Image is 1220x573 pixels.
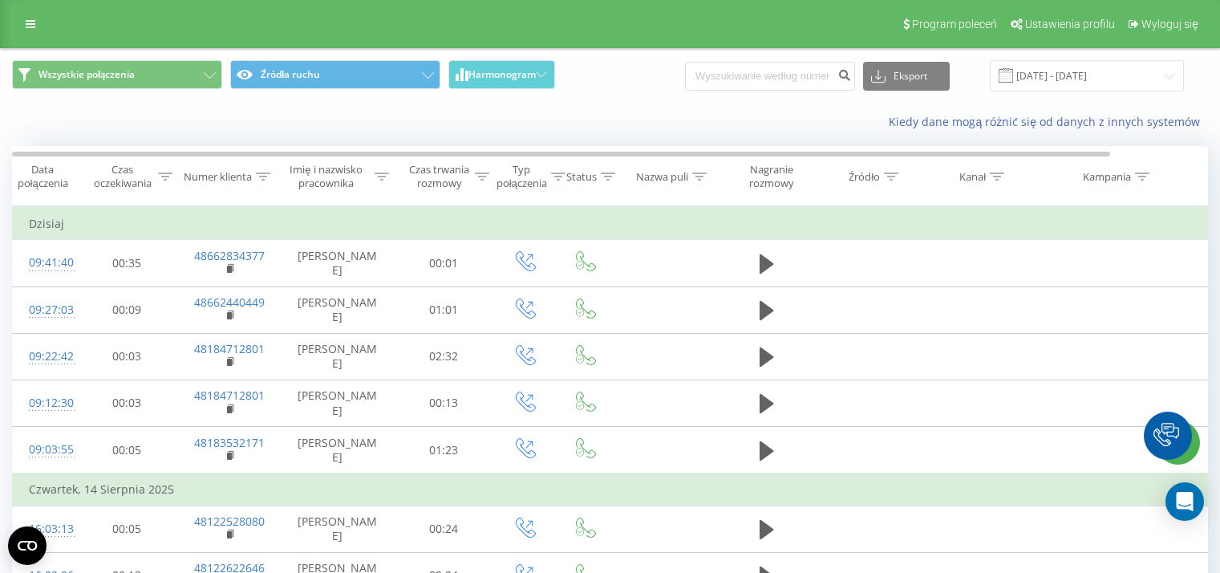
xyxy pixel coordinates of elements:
[12,60,222,89] button: Wszystkie połączenia
[394,380,494,426] td: 00:13
[77,286,177,333] td: 00:09
[282,163,371,190] div: Imię i nazwisko pracownika
[448,60,555,89] button: Harmonogram
[77,333,177,380] td: 00:03
[194,295,265,310] a: 48662440449
[29,388,61,419] div: 09:12:30
[77,427,177,474] td: 00:05
[497,163,547,190] div: Typ połączenia
[230,60,440,89] button: Źródła ruchu
[407,163,471,190] div: Czas trwania rozmowy
[77,506,177,552] td: 00:05
[282,286,394,333] td: [PERSON_NAME]
[91,163,154,190] div: Czas oczekiwania
[394,333,494,380] td: 02:32
[194,435,265,450] a: 48183532171
[849,170,880,184] div: Źródło
[959,170,986,184] div: Kanał
[1025,18,1115,30] span: Ustawienia profilu
[282,427,394,474] td: [PERSON_NAME]
[863,62,950,91] button: Eksport
[77,380,177,426] td: 00:03
[184,170,252,184] div: Numer klienta
[566,170,597,184] div: Status
[1141,18,1198,30] span: Wyloguj się
[29,295,61,326] div: 09:27:03
[468,69,536,80] span: Harmonogram
[8,526,47,565] button: Open CMP widget
[13,163,72,190] div: Data połączenia
[29,514,61,545] div: 16:03:13
[394,427,494,474] td: 01:23
[394,506,494,552] td: 00:24
[29,434,61,465] div: 09:03:55
[394,240,494,286] td: 00:01
[636,170,688,184] div: Nazwa puli
[29,341,61,372] div: 09:22:42
[29,247,61,278] div: 09:41:40
[912,18,997,30] span: Program poleceń
[282,506,394,552] td: [PERSON_NAME]
[732,163,810,190] div: Nagranie rozmowy
[282,333,394,380] td: [PERSON_NAME]
[77,240,177,286] td: 00:35
[1165,482,1204,521] div: Open Intercom Messenger
[1083,170,1131,184] div: Kampania
[889,114,1208,129] a: Kiedy dane mogą różnić się od danych z innych systemów
[194,388,265,403] a: 48184712801
[194,341,265,356] a: 48184712801
[685,62,855,91] input: Wyszukiwanie według numeru
[394,286,494,333] td: 01:01
[39,68,135,81] span: Wszystkie połączenia
[194,514,265,529] a: 48122528080
[282,240,394,286] td: [PERSON_NAME]
[282,380,394,426] td: [PERSON_NAME]
[194,248,265,263] a: 48662834377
